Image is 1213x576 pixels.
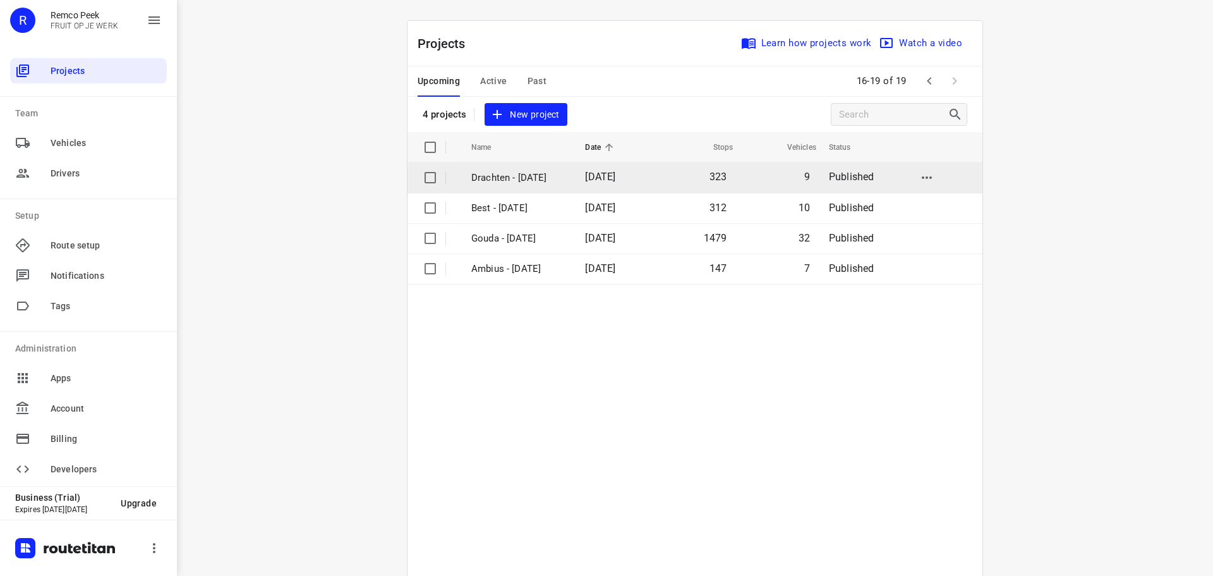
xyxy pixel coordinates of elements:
span: Date [585,140,617,155]
span: Developers [51,463,162,476]
div: Search [948,107,967,122]
p: Ambius - Monday [471,262,566,276]
p: Setup [15,209,167,223]
span: Upgrade [121,498,157,508]
button: New project [485,103,567,126]
div: Route setup [10,233,167,258]
div: Account [10,396,167,421]
span: Past [528,73,547,89]
div: Apps [10,365,167,391]
span: 147 [709,262,727,274]
span: Published [829,202,874,214]
span: Vehicles [771,140,816,155]
div: Drivers [10,161,167,186]
span: Next Page [942,68,967,94]
p: Expires [DATE][DATE] [15,505,111,514]
span: Route setup [51,239,162,252]
span: 9 [804,171,810,183]
span: 1479 [704,232,727,244]
div: Developers [10,457,167,482]
p: Projects [418,34,476,53]
input: Search projects [839,105,948,125]
span: Upcoming [418,73,460,89]
span: Previous Page [917,68,942,94]
div: Vehicles [10,130,167,156]
div: Billing [10,426,167,451]
span: [DATE] [585,262,615,274]
div: R [10,8,35,33]
span: Status [829,140,867,155]
span: [DATE] [585,232,615,244]
span: Notifications [51,269,162,283]
span: Apps [51,372,162,385]
div: Tags [10,293,167,319]
p: Remco Peek [51,10,118,20]
div: Notifications [10,263,167,288]
p: Gouda - Tuesday [471,231,566,246]
p: Administration [15,342,167,355]
p: 4 projects [423,109,466,120]
span: Account [51,402,162,415]
span: Name [471,140,508,155]
div: Projects [10,58,167,83]
span: Tags [51,300,162,313]
span: 10 [799,202,810,214]
span: Projects [51,64,162,78]
span: Billing [51,432,162,446]
span: Drivers [51,167,162,180]
span: Published [829,262,874,274]
p: Best - Tuesday [471,201,566,216]
span: 323 [709,171,727,183]
p: Team [15,107,167,120]
p: Drachten - [DATE] [471,171,566,185]
span: Published [829,232,874,244]
span: [DATE] [585,171,615,183]
span: New project [492,107,559,123]
span: 32 [799,232,810,244]
span: Published [829,171,874,183]
p: Business (Trial) [15,493,111,503]
span: Stops [697,140,733,155]
span: Active [480,73,507,89]
span: 7 [804,262,810,274]
button: Upgrade [111,492,167,515]
p: FRUIT OP JE WERK [51,21,118,30]
span: [DATE] [585,202,615,214]
span: 16-19 of 19 [852,68,912,95]
span: 312 [709,202,727,214]
span: Vehicles [51,137,162,150]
